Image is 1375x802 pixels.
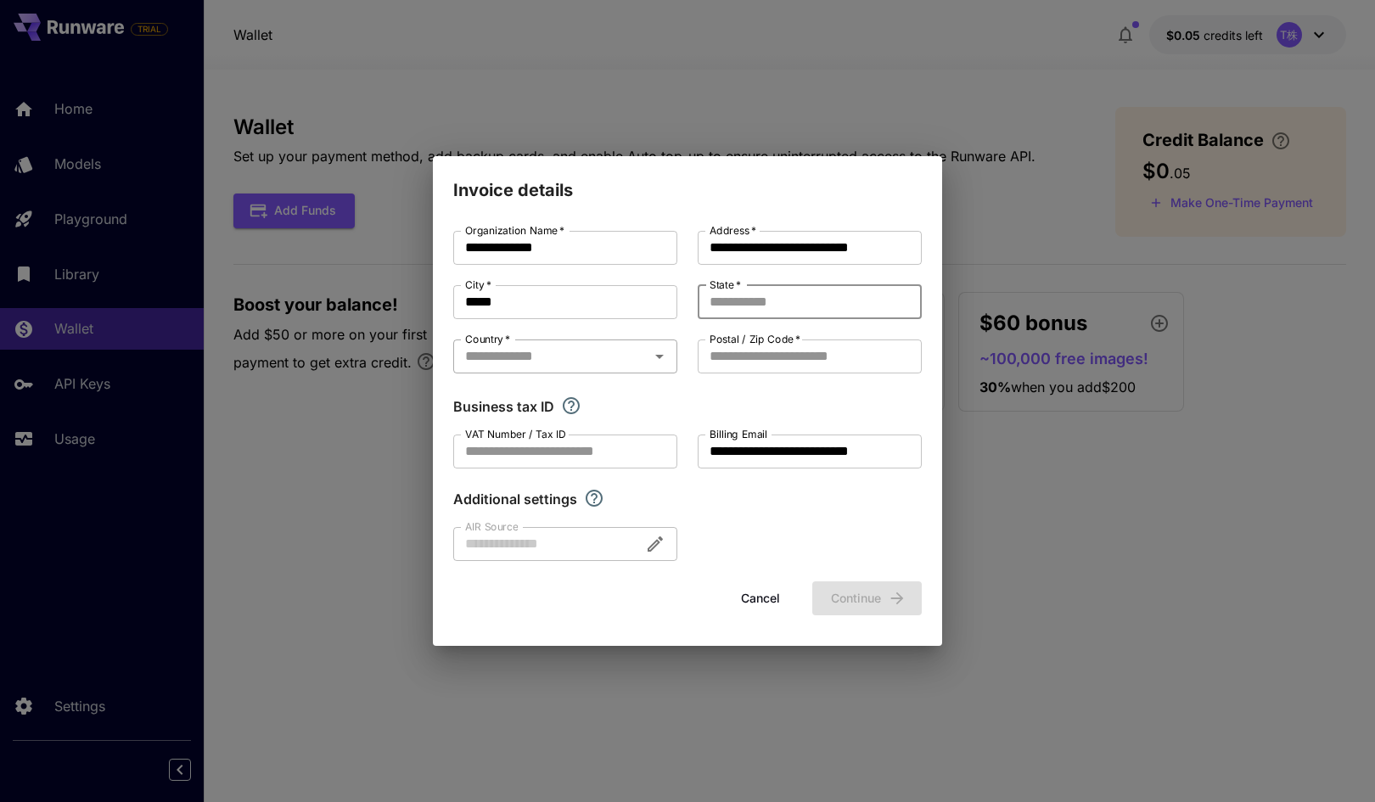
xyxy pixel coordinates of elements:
[584,488,604,508] svg: Explore additional customization settings
[722,581,799,616] button: Cancel
[453,489,577,509] p: Additional settings
[561,395,581,416] svg: If you are a business tax registrant, please enter your business tax ID here.
[710,278,741,292] label: State
[465,519,518,534] label: AIR Source
[465,427,566,441] label: VAT Number / Tax ID
[710,332,800,346] label: Postal / Zip Code
[465,332,510,346] label: Country
[465,278,491,292] label: City
[465,223,564,238] label: Organization Name
[433,156,942,204] h2: Invoice details
[710,427,767,441] label: Billing Email
[710,223,756,238] label: Address
[453,396,554,417] p: Business tax ID
[648,345,671,368] button: Open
